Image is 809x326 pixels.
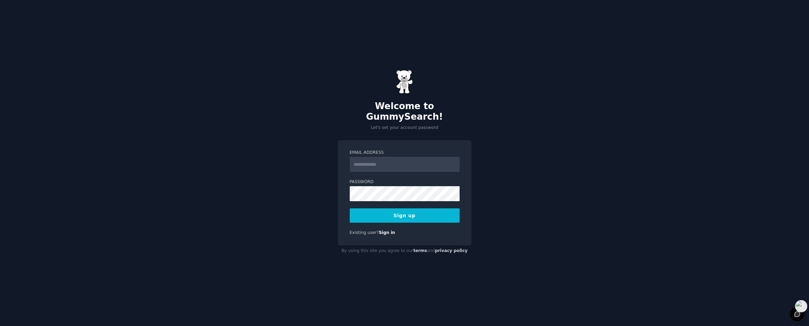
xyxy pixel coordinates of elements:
h2: Welcome to GummySearch! [338,101,472,122]
p: Let's set your account password [338,125,472,131]
div: By using this site you agree to our and [338,246,472,256]
button: Sign up [350,208,460,223]
span: Existing user? [350,230,379,235]
img: Gummy Bear [396,70,413,94]
label: Email Address [350,150,460,156]
a: privacy policy [435,248,468,253]
a: terms [413,248,427,253]
a: Sign in [379,230,395,235]
label: Password [350,179,460,185]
